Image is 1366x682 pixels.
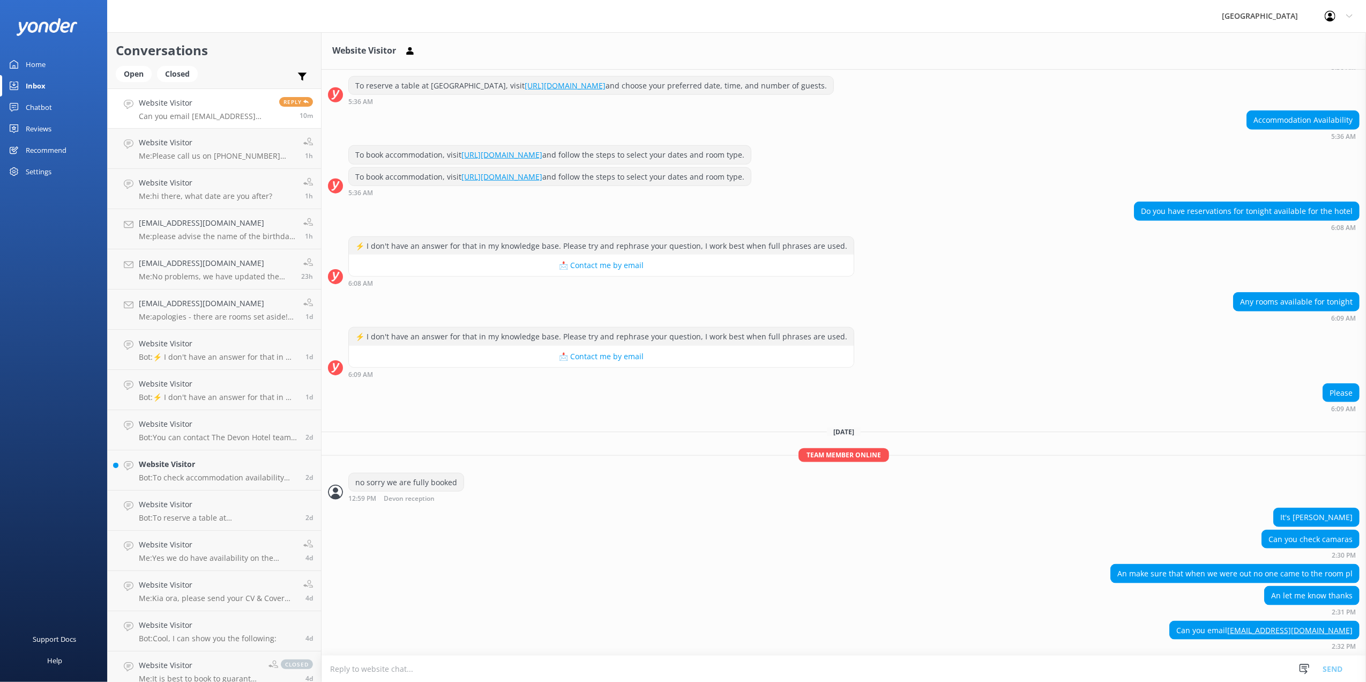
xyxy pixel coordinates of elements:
[26,161,51,182] div: Settings
[281,659,313,669] span: closed
[139,634,277,643] p: Bot: Cool, I can show you the following:
[26,54,46,75] div: Home
[108,450,321,491] a: Website VisitorBot:To check accommodation availability and make a booking, please visit [URL][DOM...
[116,68,157,79] a: Open
[108,491,321,531] a: Website VisitorBot:To reserve a table at [GEOGRAPHIC_DATA], visit [URL][DOMAIN_NAME] and choose y...
[349,146,751,164] div: To book accommodation, visit and follow the steps to select your dates and room type.
[305,594,313,603] span: Sep 13 2025 07:13pm (UTC +12:00) Pacific/Auckland
[305,151,313,160] span: Sep 18 2025 12:59pm (UTC +12:00) Pacific/Auckland
[139,298,295,309] h4: [EMAIL_ADDRESS][DOMAIN_NAME]
[1265,587,1359,605] div: An let me know thanks
[1332,643,1356,650] strong: 2:32 PM
[139,579,295,591] h4: Website Visitor
[16,18,78,36] img: yonder-white-logo.png
[108,249,321,290] a: [EMAIL_ADDRESS][DOMAIN_NAME]Me:No problems, we have updated the email address.23h
[798,448,889,462] span: Team member online
[305,634,313,643] span: Sep 13 2025 06:24pm (UTC +12:00) Pacific/Auckland
[139,97,271,109] h4: Website Visitor
[305,352,313,361] span: Sep 16 2025 05:29pm (UTC +12:00) Pacific/Auckland
[348,279,854,287] div: Sep 16 2025 06:08am (UTC +12:00) Pacific/Auckland
[108,611,321,651] a: Website VisitorBot:Cool, I can show you the following:4d
[1274,508,1359,527] div: It's [PERSON_NAME]
[139,352,297,362] p: Bot: ⚡ I don't have an answer for that in my knowledge base. Please try and rephrase your questio...
[348,370,854,378] div: Sep 16 2025 06:09am (UTC +12:00) Pacific/Auckland
[461,172,542,182] a: [URL][DOMAIN_NAME]
[305,553,313,562] span: Sep 14 2025 02:37pm (UTC +12:00) Pacific/Auckland
[1331,406,1356,412] strong: 6:09 AM
[108,290,321,330] a: [EMAIL_ADDRESS][DOMAIN_NAME]Me:apologies - there are rooms set aside! Please contact the hotel [P...
[1332,552,1356,559] strong: 2:30 PM
[348,372,373,378] strong: 6:09 AM
[108,370,321,410] a: Website VisitorBot:⚡ I don't have an answer for that in my knowledge base. Please try and rephras...
[139,257,293,269] h4: [EMAIL_ADDRESS][DOMAIN_NAME]
[157,66,198,82] div: Closed
[348,99,373,105] strong: 5:36 AM
[348,190,373,196] strong: 5:36 AM
[305,312,313,321] span: Sep 17 2025 07:28am (UTC +12:00) Pacific/Auckland
[139,513,297,523] p: Bot: To reserve a table at [GEOGRAPHIC_DATA], visit [URL][DOMAIN_NAME] and choose your preferred ...
[349,77,833,95] div: To reserve a table at [GEOGRAPHIC_DATA], visit and choose your preferred date, time, and number o...
[139,619,277,631] h4: Website Visitor
[157,68,203,79] a: Closed
[1331,134,1356,140] strong: 5:36 AM
[108,571,321,611] a: Website VisitorMe:Kia ora, please send your CV & Cover Letter to [EMAIL_ADDRESS][DOMAIN_NAME]4d
[139,312,295,322] p: Me: apologies - there are rooms set aside! Please contact the hotel [PHONE_NUMBER] with a valid c...
[139,191,272,201] p: Me: hi there, what date are you after?
[1233,314,1360,322] div: Sep 16 2025 06:09am (UTC +12:00) Pacific/Auckland
[139,594,295,603] p: Me: Kia ora, please send your CV & Cover Letter to [EMAIL_ADDRESS][DOMAIN_NAME]
[305,191,313,201] span: Sep 18 2025 12:59pm (UTC +12:00) Pacific/Auckland
[349,473,464,492] div: no sorry we are fully booked
[827,427,861,436] span: [DATE]
[139,473,297,483] p: Bot: To check accommodation availability and make a booking, please visit [URL][DOMAIN_NAME].
[1331,315,1356,322] strong: 6:09 AM
[139,151,295,161] p: Me: Please call us on [PHONE_NUMBER] and we can check lost property for you
[26,139,66,161] div: Recommend
[384,495,435,502] span: Devon reception
[1134,224,1360,231] div: Sep 16 2025 06:08am (UTC +12:00) Pacific/Auckland
[349,346,854,367] button: 📩 Contact me by email
[139,217,295,229] h4: [EMAIL_ADDRESS][DOMAIN_NAME]
[139,272,293,281] p: Me: No problems, we have updated the email address.
[139,137,295,149] h4: Website Visitor
[139,659,260,671] h4: Website Visitor
[1262,551,1360,559] div: Sep 18 2025 02:30pm (UTC +12:00) Pacific/Auckland
[348,98,834,105] div: Sep 16 2025 05:36am (UTC +12:00) Pacific/Auckland
[348,189,751,196] div: Sep 16 2025 05:36am (UTC +12:00) Pacific/Auckland
[1332,609,1356,616] strong: 2:31 PM
[108,129,321,169] a: Website VisitorMe:Please call us on [PHONE_NUMBER] and we can check lost property for you1h
[116,40,313,61] h2: Conversations
[349,328,854,346] div: ⚡ I don't have an answer for that in my knowledge base. Please try and rephrase your question, I ...
[1323,384,1359,402] div: Please
[305,513,313,522] span: Sep 15 2025 04:30pm (UTC +12:00) Pacific/Auckland
[47,650,62,671] div: Help
[348,495,376,502] strong: 12:59 PM
[26,75,46,97] div: Inbox
[461,150,542,160] a: [URL][DOMAIN_NAME]
[1323,405,1360,412] div: Sep 16 2025 06:09am (UTC +12:00) Pacific/Auckland
[349,237,854,255] div: ⚡ I don't have an answer for that in my knowledge base. Please try and rephrase your question, I ...
[305,433,313,442] span: Sep 16 2025 11:14am (UTC +12:00) Pacific/Auckland
[305,473,313,482] span: Sep 15 2025 10:41pm (UTC +12:00) Pacific/Auckland
[26,97,52,118] div: Chatbot
[116,66,152,82] div: Open
[1262,530,1359,548] div: Can you check camaras
[348,494,469,502] div: Sep 18 2025 12:59pm (UTC +12:00) Pacific/Auckland
[139,553,295,563] p: Me: Yes we do have availability on the [DATE] in 2 x Deluxe Twin Queen Studio rooms - Rate is $16...
[139,112,271,121] p: Can you email [EMAIL_ADDRESS][DOMAIN_NAME]
[139,539,295,551] h4: Website Visitor
[108,88,321,129] a: Website VisitorCan you email [EMAIL_ADDRESS][DOMAIN_NAME]Reply10m
[139,392,297,402] p: Bot: ⚡ I don't have an answer for that in my knowledge base. Please try and rephrase your questio...
[139,338,297,350] h4: Website Visitor
[301,272,313,281] span: Sep 17 2025 03:31pm (UTC +12:00) Pacific/Auckland
[1331,64,1356,71] strong: 5:36 AM
[108,209,321,249] a: [EMAIL_ADDRESS][DOMAIN_NAME]Me:please advise the name of the birthday person & we can have a look...
[349,168,751,186] div: To book accommodation, visit and follow the steps to select your dates and room type.
[300,111,313,120] span: Sep 18 2025 02:32pm (UTC +12:00) Pacific/Auckland
[139,418,297,430] h4: Website Visitor
[139,433,297,442] p: Bot: You can contact The Devon Hotel team at [PHONE_NUMBER] or 0800 843 338, or by emailing [EMAI...
[139,232,295,241] p: Me: please advise the name of the birthday person & we can have a look at the birthday club list
[139,458,297,470] h4: Website Visitor
[108,169,321,209] a: Website VisitorMe:hi there, what date are you after?1h
[108,531,321,571] a: Website VisitorMe:Yes we do have availability on the [DATE] in 2 x Deluxe Twin Queen Studio rooms...
[1169,642,1360,650] div: Sep 18 2025 02:32pm (UTC +12:00) Pacific/Auckland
